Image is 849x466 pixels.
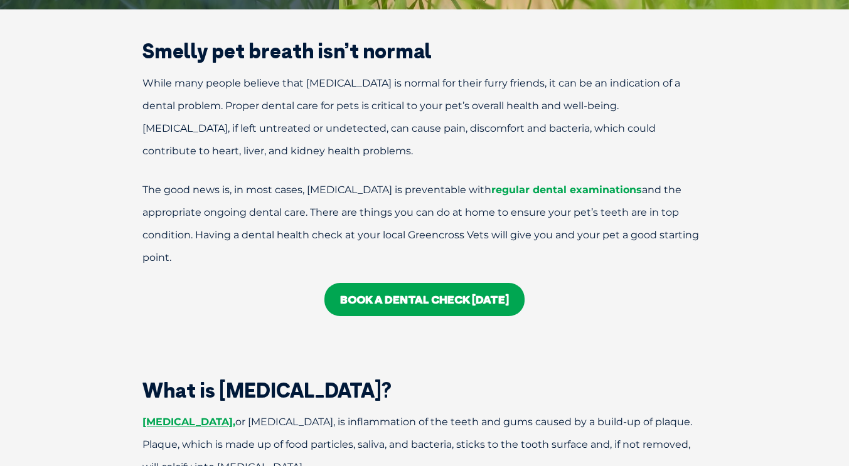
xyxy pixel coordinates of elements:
[324,283,525,316] a: BOOK A DENTAL CHECK [DATE]
[142,77,680,157] span: While many people believe that [MEDICAL_DATA] is normal for their furry friends, it can be an ind...
[142,378,392,403] span: What is [MEDICAL_DATA]?
[142,38,432,63] span: Smelly pet breath isn’t normal
[491,184,642,196] a: regular dental examinations
[142,184,699,263] span: The good news is, in most cases, [MEDICAL_DATA] is preventable with and the appropriate ongoing d...
[142,416,235,428] a: [MEDICAL_DATA],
